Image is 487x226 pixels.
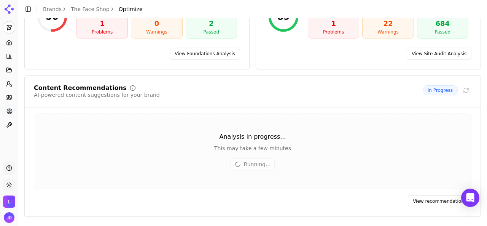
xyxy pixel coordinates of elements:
[366,29,410,35] div: Warnings
[189,18,234,29] div: 2
[34,91,160,99] div: AI-powered content suggestions for your brand
[80,18,124,29] div: 1
[3,21,15,34] img: The Face Shop
[3,196,15,208] button: Open organization switcher
[170,48,240,60] a: View Foundations Analysis
[71,5,110,13] a: The Face Shop
[43,6,62,12] a: Brands
[4,212,14,223] img: Juan Dolan
[408,195,471,207] a: View recommendations
[34,132,471,141] div: Analysis in progress...
[4,212,14,223] button: Open user button
[407,48,471,60] a: View Site Audit Analysis
[189,29,234,35] div: Passed
[80,29,124,35] div: Problems
[34,144,471,152] div: This may take a few minutes
[134,29,179,35] div: Warnings
[3,196,15,208] img: LG H&H
[311,29,356,35] div: Problems
[43,5,143,13] nav: breadcrumb
[423,85,458,95] span: In Progress
[3,21,15,34] button: Current brand: The Face Shop
[366,18,410,29] div: 22
[311,18,356,29] div: 1
[34,85,127,91] div: Content Recommendations
[461,189,479,207] div: Open Intercom Messenger
[119,5,143,13] span: Optimize
[420,29,465,35] div: Passed
[420,18,465,29] div: 684
[134,18,179,29] div: 0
